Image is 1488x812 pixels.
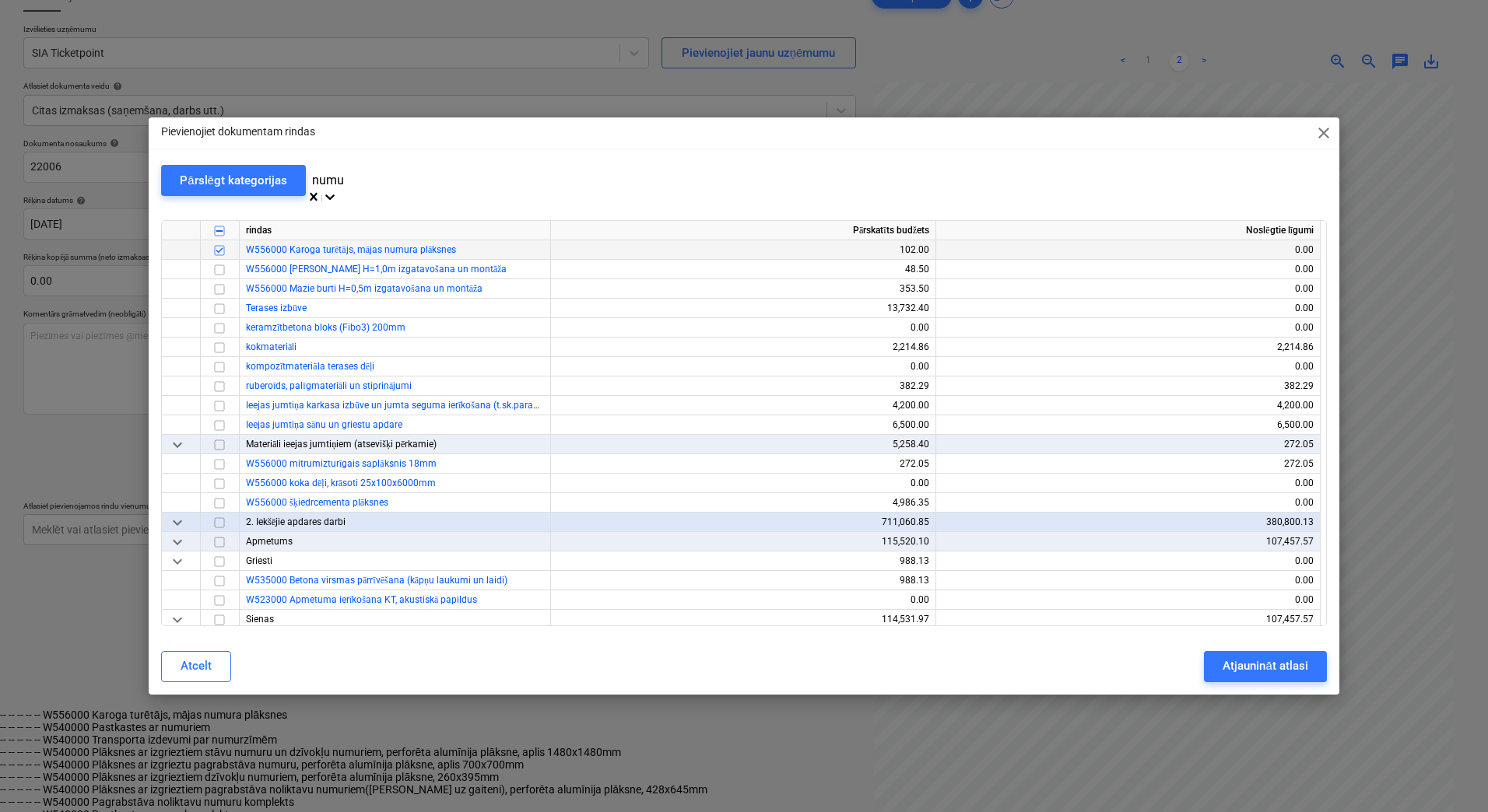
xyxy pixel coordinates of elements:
div: 988.13 [557,571,929,590]
a: keramzītbetona bloks (Fibo3) 200mm [246,322,405,333]
div: 0.00 [557,357,929,376]
div: 382.29 [942,376,1314,396]
div: 0.00 [942,551,1314,571]
div: 988.13 [557,551,929,571]
div: 382.29 [557,376,929,396]
div: 0.00 [942,260,1314,279]
p: Pievienojiet dokumentam rindas [161,124,315,140]
div: 0.00 [557,474,929,493]
div: 0.00 [557,318,929,338]
a: W556000 Karoga turētājs, mājas numura plāksnes [246,244,456,255]
div: 107,457.57 [942,610,1314,629]
a: W556000 Mazie burti H=0,5m izgatavošana un montāža [246,283,483,294]
div: 6,500.00 [557,415,929,435]
div: 272.05 [557,454,929,474]
span: keyboard_arrow_down [168,513,187,531]
a: kokmateriāli [246,341,297,352]
div: 115,520.10 [557,532,929,551]
div: 2,214.86 [942,338,1314,357]
div: 380,800.13 [942,513,1314,532]
div: 13,732.40 [557,299,929,318]
div: Atcelt [181,656,212,676]
div: 4,200.00 [557,396,929,415]
a: Ieejas jumtiņa sānu un griestu apdare [246,419,402,430]
div: 0.00 [942,590,1314,610]
div: 107,457.57 [942,532,1314,551]
button: Pārslēgt kategorijas [161,165,306,196]
span: Apmetums [246,536,293,547]
div: 272.05 [942,454,1314,474]
span: Griesti [246,555,272,566]
a: W556000 mitrumizturīgais saplāksnis 18mm [246,458,437,469]
div: 4,200.00 [942,396,1314,415]
span: keyboard_arrow_down [168,551,187,570]
div: 0.00 [942,474,1314,493]
div: rindas [240,221,551,240]
button: Atjaunināt atlasi [1204,651,1326,682]
span: close [1314,124,1333,142]
a: W535000 Betona virsmas pārrīvēšana (kāpņu laukumi un laidi) [246,575,507,586]
span: keyboard_arrow_down [168,610,187,628]
div: Pārslēgt kategorijas [180,170,287,191]
div: 48.50 [557,260,929,279]
div: 6,500.00 [942,415,1314,435]
div: 711,060.85 [557,513,929,532]
button: Atcelt [161,651,231,682]
a: Terases izbūve [246,303,307,313]
div: 0.00 [942,357,1314,376]
a: W556000 šķiedrcementa plāksnes [246,497,388,508]
span: W556000 Lielie burti H=1,0m izgatavošana un montāža [246,264,507,275]
div: Atjaunināt atlasi [1223,656,1307,676]
a: W523000 Apmetuma ierīkošana KT, akustiskā papildus [246,594,477,605]
div: 272.05 [942,435,1314,454]
span: Sienas [246,614,274,625]
div: 0.00 [942,279,1314,299]
span: keyboard_arrow_down [168,532,187,551]
div: 5,258.40 [557,435,929,454]
a: W556000 [PERSON_NAME] H=1,0m izgatavošana un montāža [246,264,507,275]
div: 0.00 [942,493,1314,513]
div: 0.00 [942,571,1314,590]
div: Noslēgtie līgumi [936,221,1321,240]
div: 353.50 [557,279,929,299]
div: 0.00 [942,240,1314,260]
div: 0.00 [942,318,1314,338]
iframe: Chat Widget [1410,737,1488,812]
a: ruberoīds, palīgmateriāli un stiprinājumi [246,380,412,391]
div: 0.00 [942,299,1314,318]
div: 114,531.97 [557,610,929,629]
a: Ieejas jumtiņa karkasa izbūve un jumta seguma ierīkošana (t.sk.parapets, jumta papildelementi) [246,400,647,411]
span: keyboard_arrow_down [168,435,187,453]
a: kompozītmateriāla terases dēļi [246,361,374,372]
span: Materiāli ieejas jumtiņiem (atsevišķi pērkamie) [246,439,437,450]
div: 0.00 [557,590,929,610]
a: W556000 koka dēļi, krāsoti 25x100x6000mm [246,478,436,488]
div: 4,986.35 [557,493,929,513]
span: 2. Iekšējie apdares darbi [246,516,346,527]
div: Pārskatīts budžets [551,221,936,240]
div: 2,214.86 [557,338,929,357]
div: 102.00 [557,240,929,260]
